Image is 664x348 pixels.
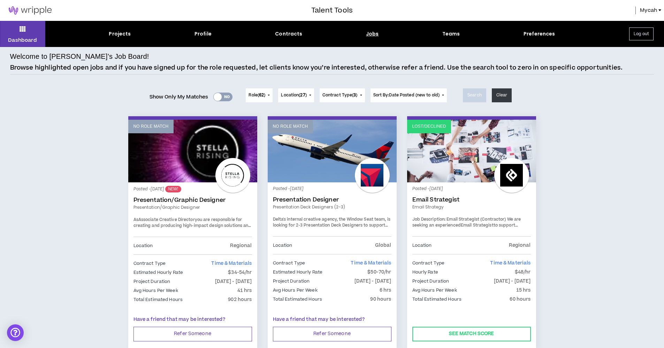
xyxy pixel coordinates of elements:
a: Presentation/Graphic Designer [133,197,252,204]
p: No Role Match [133,123,169,130]
p: Contract Type [273,259,305,267]
p: $48/hr [515,268,531,276]
button: Location(27) [278,88,314,102]
p: Location [412,242,432,249]
p: 90 hours [370,295,391,303]
p: Lost/Declined [412,123,446,130]
a: No Role Match [268,120,397,182]
span: Delta's internal creative agency, the Window Seat team, is looking for 2-3 Presentation Deck Desi... [273,216,390,241]
p: 41 hrs [237,287,252,294]
p: Have a friend that may be interested? [133,316,252,323]
p: 902 hours [228,296,252,303]
button: Refer Someone [273,327,391,341]
button: See Match Score [412,327,531,341]
a: Email Strategist [412,196,531,203]
p: Posted - [DATE] [412,186,531,192]
span: Show Only My Matches [150,92,208,102]
p: Avg Hours Per Week [412,286,457,294]
p: Regional [230,242,252,250]
div: Projects [109,30,131,38]
p: Dashboard [8,37,37,44]
p: Location [273,242,292,249]
p: [DATE] - [DATE] [494,277,531,285]
p: 15 hrs [516,286,531,294]
span: Time & Materials [211,260,252,267]
h3: Talent Tools [311,5,353,16]
strong: Email Strategist [461,222,494,228]
p: $34-54/hr [228,269,252,276]
a: No Role Match [128,120,257,182]
h4: Welcome to [PERSON_NAME]’s Job Board! [10,51,149,62]
p: Posted - [DATE] [273,186,391,192]
p: Total Estimated Hours [133,296,183,303]
span: 62 [259,92,264,98]
button: Sort By:Date Posted (new to old) [371,88,447,102]
span: 27 [300,92,305,98]
button: Clear [492,88,512,102]
a: Presentation Designer [273,196,391,203]
p: No Role Match [273,123,308,130]
p: Browse highlighted open jobs and if you have signed up for the role requested, let clients know y... [10,63,623,72]
span: Contract Type ( ) [322,92,358,98]
div: Preferences [524,30,555,38]
div: Teams [442,30,460,38]
button: Contract Type(3) [320,88,365,102]
a: Presentation Deck Designers (2-3) [273,204,391,210]
p: Regional [509,242,531,249]
sup: NEW! [165,186,181,192]
p: Avg Hours Per Week [273,286,318,294]
span: 3 [353,92,356,98]
p: Estimated Hourly Rate [273,268,323,276]
span: Location ( ) [281,92,306,98]
span: As [133,217,138,223]
div: Contracts [275,30,302,38]
span: Role ( ) [249,92,265,98]
p: [DATE] - [DATE] [215,278,252,285]
button: Refer Someone [133,327,252,341]
p: Total Estimated Hours [412,295,462,303]
p: Contract Type [133,260,166,267]
p: Contract Type [412,259,445,267]
a: Email Strategy [412,204,531,210]
div: Open Intercom Messenger [7,324,24,341]
p: Hourly Rate [412,268,438,276]
p: Project Duration [133,278,170,285]
a: Presentation/Graphic Designer [133,204,252,211]
button: Search [463,88,486,102]
p: Global [375,242,391,249]
p: 6 hrs [380,286,391,294]
p: [DATE] - [DATE] [354,277,391,285]
p: $50-70/hr [367,268,391,276]
p: Total Estimated Hours [273,295,322,303]
p: Avg Hours Per Week [133,287,178,294]
a: Lost/Declined [407,120,536,182]
span: Mycah [640,7,657,14]
p: Posted - [DATE] [133,186,252,192]
span: Time & Materials [490,260,531,267]
p: Location [133,242,153,250]
p: 60 hours [510,295,531,303]
span: Sort By: Date Posted (new to old) [373,92,440,98]
strong: Associate Creative Director [138,217,195,223]
span: We are seeking an experienced [412,216,521,229]
button: Log out [629,27,654,40]
button: Role(62) [246,88,273,102]
div: Profile [194,30,212,38]
strong: Job Description: Email Strategist (Contractor) [412,216,506,222]
p: Have a friend that may be interested? [273,316,391,323]
p: Project Duration [412,277,449,285]
p: Estimated Hourly Rate [133,269,183,276]
p: Project Duration [273,277,310,285]
span: Time & Materials [351,260,391,267]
